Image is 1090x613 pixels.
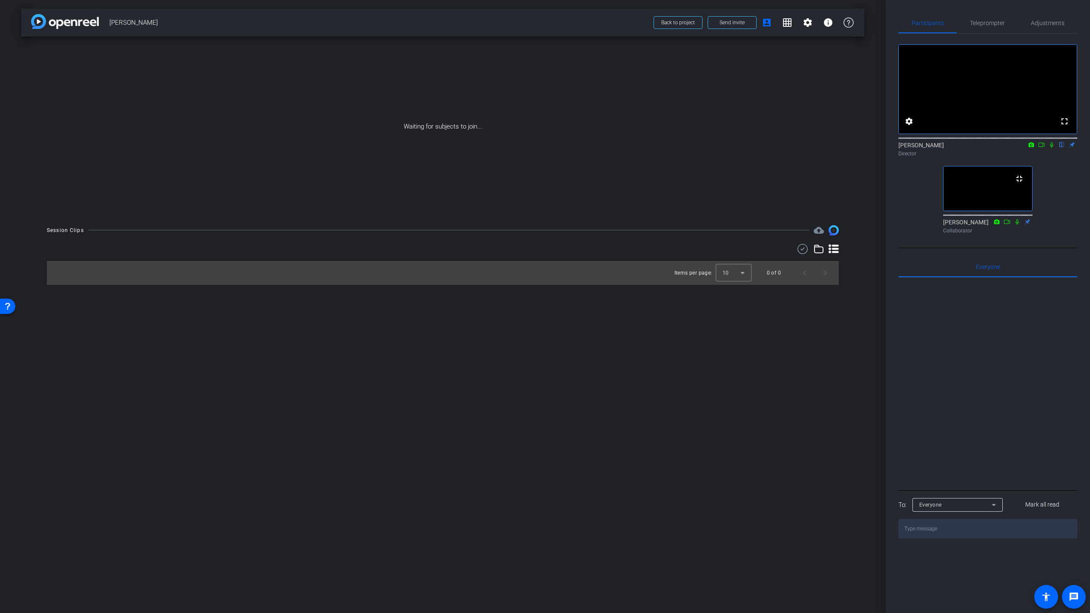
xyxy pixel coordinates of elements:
[767,269,781,277] div: 0 of 0
[898,150,1077,158] div: Director
[674,269,712,277] div: Items per page:
[814,225,824,235] mat-icon: cloud_upload
[919,502,942,508] span: Everyone
[31,14,99,29] img: app-logo
[898,500,906,510] div: To:
[976,264,1000,270] span: Everyone
[904,116,914,126] mat-icon: settings
[815,263,835,283] button: Next page
[661,20,695,26] span: Back to project
[1041,592,1051,602] mat-icon: accessibility
[1069,592,1079,602] mat-icon: message
[1057,140,1067,148] mat-icon: flip
[47,226,84,235] div: Session Clips
[109,14,648,31] span: [PERSON_NAME]
[1025,500,1059,509] span: Mark all read
[654,16,703,29] button: Back to project
[1031,20,1064,26] span: Adjustments
[1059,116,1070,126] mat-icon: fullscreen
[803,17,813,28] mat-icon: settings
[912,20,944,26] span: Participants
[829,225,839,235] img: Session clips
[720,19,745,26] span: Send invite
[823,17,833,28] mat-icon: info
[970,20,1005,26] span: Teleprompter
[898,141,1077,158] div: [PERSON_NAME]
[795,263,815,283] button: Previous page
[1014,174,1024,184] mat-icon: fullscreen_exit
[943,227,1033,235] div: Collaborator
[762,17,772,28] mat-icon: account_box
[943,218,1033,235] div: [PERSON_NAME]
[21,37,864,217] div: Waiting for subjects to join...
[708,16,757,29] button: Send invite
[814,225,824,235] span: Destinations for your clips
[1008,497,1078,513] button: Mark all read
[782,17,792,28] mat-icon: grid_on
